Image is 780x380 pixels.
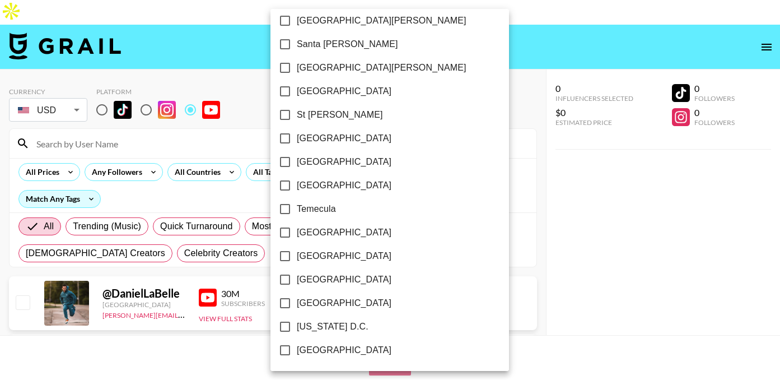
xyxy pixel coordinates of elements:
[297,61,466,75] span: [GEOGRAPHIC_DATA][PERSON_NAME]
[297,273,391,286] span: [GEOGRAPHIC_DATA]
[297,320,368,333] span: [US_STATE] D.C.
[297,132,391,145] span: [GEOGRAPHIC_DATA]
[297,226,391,239] span: [GEOGRAPHIC_DATA]
[297,344,391,357] span: [GEOGRAPHIC_DATA]
[297,85,391,98] span: [GEOGRAPHIC_DATA]
[297,155,391,169] span: [GEOGRAPHIC_DATA]
[297,108,383,122] span: St [PERSON_NAME]
[724,324,767,367] iframe: Drift Widget Chat Controller
[297,249,391,263] span: [GEOGRAPHIC_DATA]
[297,38,398,51] span: Santa [PERSON_NAME]
[297,296,391,310] span: [GEOGRAPHIC_DATA]
[297,202,336,216] span: Temecula
[297,179,391,192] span: [GEOGRAPHIC_DATA]
[297,14,466,27] span: [GEOGRAPHIC_DATA][PERSON_NAME]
